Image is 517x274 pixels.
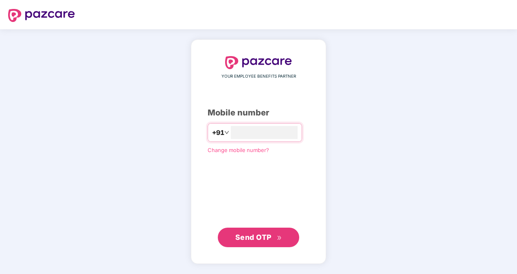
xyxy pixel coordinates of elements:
[218,228,299,247] button: Send OTPdouble-right
[224,130,229,135] span: down
[221,73,296,80] span: YOUR EMPLOYEE BENEFITS PARTNER
[235,233,272,241] span: Send OTP
[225,56,292,69] img: logo
[277,235,282,241] span: double-right
[8,9,75,22] img: logo
[208,147,269,153] a: Change mobile number?
[208,107,309,119] div: Mobile number
[212,128,224,138] span: +91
